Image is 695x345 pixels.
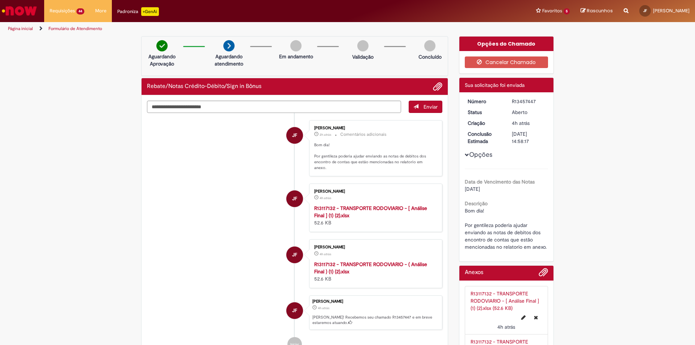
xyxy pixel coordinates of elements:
[290,40,302,51] img: img-circle-grey.png
[512,119,546,127] div: 28/08/2025 11:58:14
[512,98,546,105] div: R13457447
[314,189,435,194] div: [PERSON_NAME]
[320,252,331,256] time: 28/08/2025 11:57:04
[286,127,303,144] div: José Fillmann
[292,127,297,144] span: JF
[312,315,438,326] p: [PERSON_NAME]! Recebemos seu chamado R13457447 e em breve estaremos atuando.
[320,252,331,256] span: 4h atrás
[465,178,535,185] b: Data de Vencimento das Notas
[512,120,530,126] span: 4h atrás
[279,53,313,60] p: Em andamento
[314,261,435,282] div: 52.6 KB
[465,269,483,276] h2: Anexos
[465,200,488,207] b: Descrição
[144,53,180,67] p: Aguardando Aprovação
[512,130,546,145] div: [DATE] 14:58:17
[147,295,442,330] li: José Fillmann
[314,126,435,130] div: [PERSON_NAME]
[465,207,547,250] span: Bom dia! Por gentileza poderia ajudar enviando as notas de debitos dos encontro de contas que est...
[223,40,235,51] img: arrow-next.png
[465,56,548,68] button: Cancelar Chamado
[320,132,331,137] span: 2h atrás
[512,120,530,126] time: 28/08/2025 11:58:14
[5,22,458,35] ul: Trilhas de página
[424,40,435,51] img: img-circle-grey.png
[141,7,159,16] p: +GenAi
[292,246,297,264] span: JF
[320,196,331,200] time: 28/08/2025 11:57:56
[286,190,303,207] div: José Fillmann
[95,7,106,14] span: More
[76,8,84,14] span: 44
[292,302,297,319] span: JF
[286,302,303,319] div: José Fillmann
[653,8,690,14] span: [PERSON_NAME]
[424,104,438,110] span: Enviar
[465,186,480,192] span: [DATE]
[156,40,168,51] img: check-circle-green.png
[117,7,159,16] div: Padroniza
[465,82,525,88] span: Sua solicitação foi enviada
[314,205,427,219] a: R13117132 - TRANSPORTE RODOVIARIO - [ Análise Final ] (1) (2).xlsx
[147,83,261,90] h2: Rebate/Notas Crédito-Débito/Sign in Bônus Histórico de tíquete
[357,40,368,51] img: img-circle-grey.png
[581,8,613,14] a: Rascunhos
[512,109,546,116] div: Aberto
[564,8,570,14] span: 5
[286,247,303,263] div: José Fillmann
[542,7,562,14] span: Favoritos
[497,324,515,330] time: 28/08/2025 11:57:56
[1,4,38,18] img: ServiceNow
[462,119,507,127] dt: Criação
[497,324,515,330] span: 4h atrás
[539,268,548,281] button: Adicionar anexos
[587,7,613,14] span: Rascunhos
[643,8,647,13] span: JF
[314,205,435,226] div: 52.6 KB
[471,290,539,311] a: R13117132 - TRANSPORTE RODOVIARIO - [ Análise Final ] (1) (2).xlsx (52.6 KB)
[50,7,75,14] span: Requisições
[211,53,247,67] p: Aguardando atendimento
[433,82,442,91] button: Adicionar anexos
[49,26,102,31] a: Formulário de Atendimento
[459,37,554,51] div: Opções do Chamado
[418,53,442,60] p: Concluído
[318,306,329,310] span: 4h atrás
[314,142,435,171] p: Bom dia! Por gentileza poderia ajudar enviando as notas de debitos dos encontro de contas que est...
[530,312,542,323] button: Excluir R13117132 - TRANSPORTE RODOVIARIO - [ Análise Final ] (1) (2).xlsx
[314,245,435,249] div: [PERSON_NAME]
[517,312,530,323] button: Editar nome de arquivo R13117132 - TRANSPORTE RODOVIARIO - [ Análise Final ] (1) (2).xlsx
[312,299,438,304] div: [PERSON_NAME]
[320,196,331,200] span: 4h atrás
[462,98,507,105] dt: Número
[352,53,374,60] p: Validação
[318,306,329,310] time: 28/08/2025 11:58:14
[462,109,507,116] dt: Status
[147,101,401,113] textarea: Digite sua mensagem aqui...
[320,132,331,137] time: 28/08/2025 13:43:02
[292,190,297,207] span: JF
[462,130,507,145] dt: Conclusão Estimada
[409,101,442,113] button: Enviar
[314,261,427,275] a: R13117132 - TRANSPORTE RODOVIARIO - ( Análise Final ) (1) (2).xlsx
[340,131,387,138] small: Comentários adicionais
[8,26,33,31] a: Página inicial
